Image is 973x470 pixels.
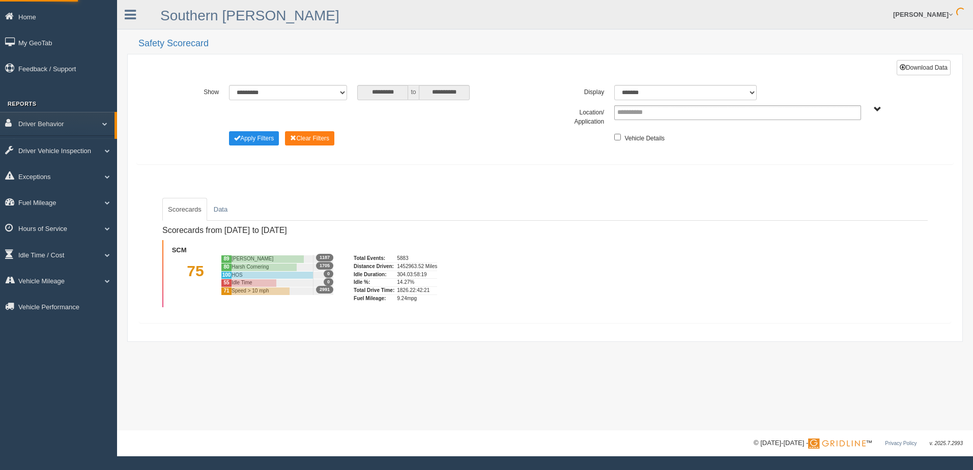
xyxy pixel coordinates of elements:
img: Gridline [808,438,866,449]
div: Total Drive Time: [354,286,394,295]
div: 14.27% [397,278,437,286]
div: 304.03:58:19 [397,271,437,279]
div: Distance Driven: [354,262,394,271]
div: © [DATE]-[DATE] - ™ [754,438,963,449]
h4: Scorecards from [DATE] to [DATE] [162,226,468,235]
div: 55 [221,279,232,287]
div: Fuel Mileage: [354,295,394,303]
label: Display [545,85,609,97]
div: Total Events: [354,255,394,262]
a: Privacy Policy [885,440,917,446]
h2: Safety Scorecard [138,39,963,49]
label: Location/ Application [545,105,609,126]
a: Southern [PERSON_NAME] [160,8,339,23]
div: 75 [170,255,221,302]
div: Idle %: [354,278,394,286]
div: 71 [221,287,232,295]
div: 100 [221,271,232,279]
label: Show [160,85,224,97]
span: 0 [324,270,333,278]
button: Change Filter Options [229,131,279,145]
div: 80 [221,263,232,271]
div: 1452963.52 Miles [397,262,437,271]
div: 1826.22:42:21 [397,286,437,295]
div: 9.24mpg [397,295,437,303]
span: to [408,85,418,100]
span: 1705 [316,262,333,270]
b: SCM [172,246,187,254]
span: 0 [324,278,333,286]
button: Download Data [897,60,951,75]
label: Vehicle Details [624,131,665,143]
div: 89 [221,255,232,263]
button: Change Filter Options [285,131,334,145]
a: Data [208,198,233,221]
span: 1187 [316,254,333,261]
span: 2991 [316,286,333,293]
a: Driver Scorecard [18,138,115,157]
div: Idle Duration: [354,271,394,279]
div: 5883 [397,255,437,262]
span: v. 2025.7.2993 [930,440,963,446]
a: Scorecards [162,198,207,221]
